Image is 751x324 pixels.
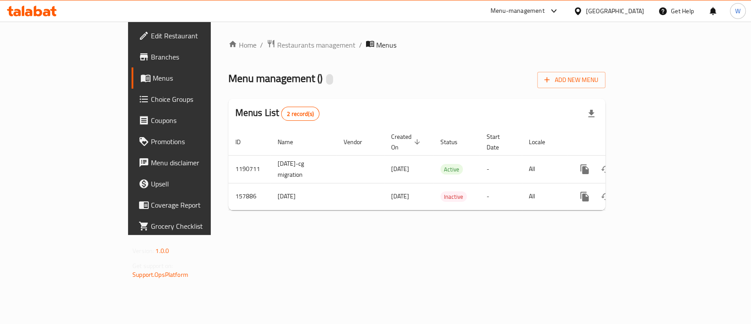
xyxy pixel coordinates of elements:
[440,192,467,202] span: Inactive
[228,68,322,88] span: Menu management ( )
[151,30,246,41] span: Edit Restaurant
[480,155,522,183] td: -
[586,6,644,16] div: [GEOGRAPHIC_DATA]
[271,155,337,183] td: [DATE]-cg migration
[487,131,511,153] span: Start Date
[151,221,246,231] span: Grocery Checklist
[376,40,396,50] span: Menus
[151,200,246,210] span: Coverage Report
[391,190,409,202] span: [DATE]
[567,129,666,156] th: Actions
[132,194,253,216] a: Coverage Report
[132,152,253,173] a: Menu disclaimer
[228,39,605,51] nav: breadcrumb
[440,164,463,175] span: Active
[151,94,246,104] span: Choice Groups
[155,245,169,257] span: 1.0.0
[480,183,522,210] td: -
[132,245,154,257] span: Version:
[595,186,616,207] button: Change Status
[491,6,545,16] div: Menu-management
[151,136,246,147] span: Promotions
[132,173,253,194] a: Upsell
[522,155,567,183] td: All
[151,179,246,189] span: Upsell
[544,74,598,86] span: Add New Menu
[132,67,253,89] a: Menus
[537,72,605,88] button: Add New Menu
[151,115,246,126] span: Coupons
[151,52,246,62] span: Branches
[522,183,567,210] td: All
[267,39,355,51] a: Restaurants management
[359,40,362,50] li: /
[581,103,602,124] div: Export file
[281,107,319,121] div: Total records count
[574,186,595,207] button: more
[132,25,253,46] a: Edit Restaurant
[277,40,355,50] span: Restaurants management
[440,137,469,147] span: Status
[235,106,319,121] h2: Menus List
[391,163,409,175] span: [DATE]
[260,40,263,50] li: /
[228,129,666,210] table: enhanced table
[282,110,319,118] span: 2 record(s)
[132,260,173,272] span: Get support on:
[278,137,304,147] span: Name
[132,89,253,110] a: Choice Groups
[132,131,253,152] a: Promotions
[595,159,616,180] button: Change Status
[132,269,188,280] a: Support.OpsPlatform
[132,216,253,237] a: Grocery Checklist
[391,131,423,153] span: Created On
[235,137,252,147] span: ID
[574,159,595,180] button: more
[271,183,337,210] td: [DATE]
[151,157,246,168] span: Menu disclaimer
[529,137,557,147] span: Locale
[344,137,374,147] span: Vendor
[132,110,253,131] a: Coupons
[153,73,246,83] span: Menus
[735,6,740,16] span: W
[132,46,253,67] a: Branches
